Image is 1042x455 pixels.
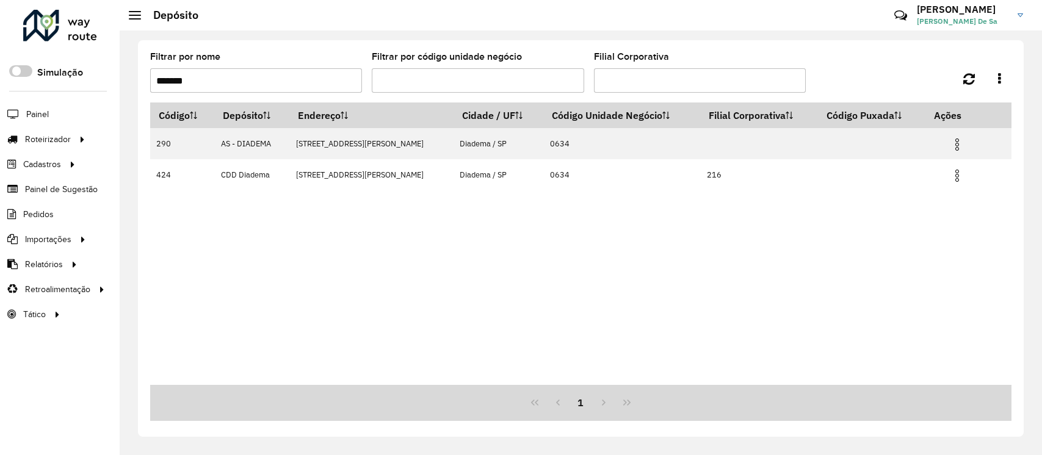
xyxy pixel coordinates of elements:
[701,102,819,128] th: Filial Corporativa
[23,208,54,221] span: Pedidos
[925,102,999,128] th: Ações
[290,128,454,159] td: [STREET_ADDRESS][PERSON_NAME]
[25,258,63,271] span: Relatórios
[454,128,544,159] td: Diadema / SP
[150,159,215,190] td: 424
[594,49,669,64] label: Filial Corporativa
[150,49,220,64] label: Filtrar por nome
[917,4,1008,15] h3: [PERSON_NAME]
[215,128,290,159] td: AS - DIADEMA
[215,102,290,128] th: Depósito
[454,102,544,128] th: Cidade / UF
[290,102,454,128] th: Endereço
[23,308,46,321] span: Tático
[290,159,454,190] td: [STREET_ADDRESS][PERSON_NAME]
[544,159,701,190] td: 0634
[25,233,71,246] span: Importações
[544,102,701,128] th: Código Unidade Negócio
[372,49,522,64] label: Filtrar por código unidade negócio
[25,133,71,146] span: Roteirizador
[544,128,701,159] td: 0634
[819,102,926,128] th: Código Puxada
[215,159,290,190] td: CDD Diadema
[888,2,914,29] a: Contato Rápido
[150,102,215,128] th: Código
[454,159,544,190] td: Diadema / SP
[23,158,61,171] span: Cadastros
[26,108,49,121] span: Painel
[917,16,1008,27] span: [PERSON_NAME] De Sa
[37,65,83,80] label: Simulação
[25,283,90,296] span: Retroalimentação
[570,391,593,414] button: 1
[141,9,198,22] h2: Depósito
[701,159,819,190] td: 216
[25,183,98,196] span: Painel de Sugestão
[150,128,215,159] td: 290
